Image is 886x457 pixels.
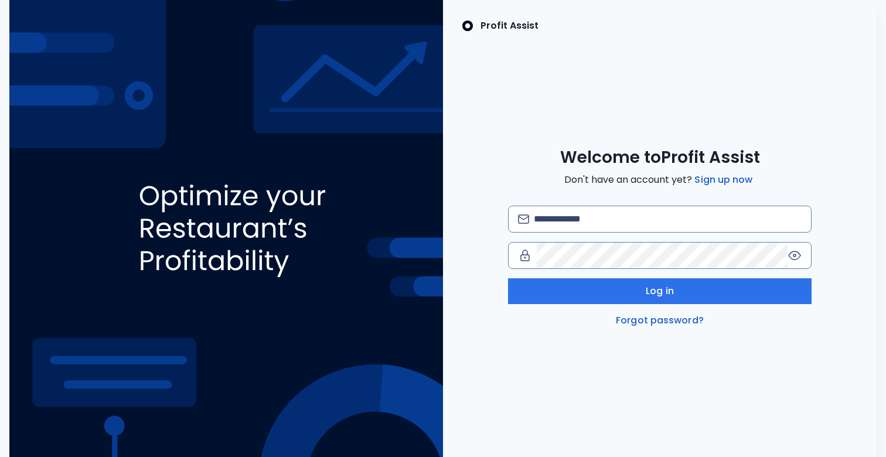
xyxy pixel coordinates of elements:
span: Don't have an account yet? [564,173,755,187]
span: Welcome to Profit Assist [560,147,760,168]
button: Log in [508,278,812,304]
img: SpotOn Logo [462,19,473,33]
img: email [518,214,529,223]
p: Profit Assist [481,19,539,33]
a: Sign up now [692,173,755,187]
span: Log in [646,284,674,298]
a: Forgot password? [614,313,706,328]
